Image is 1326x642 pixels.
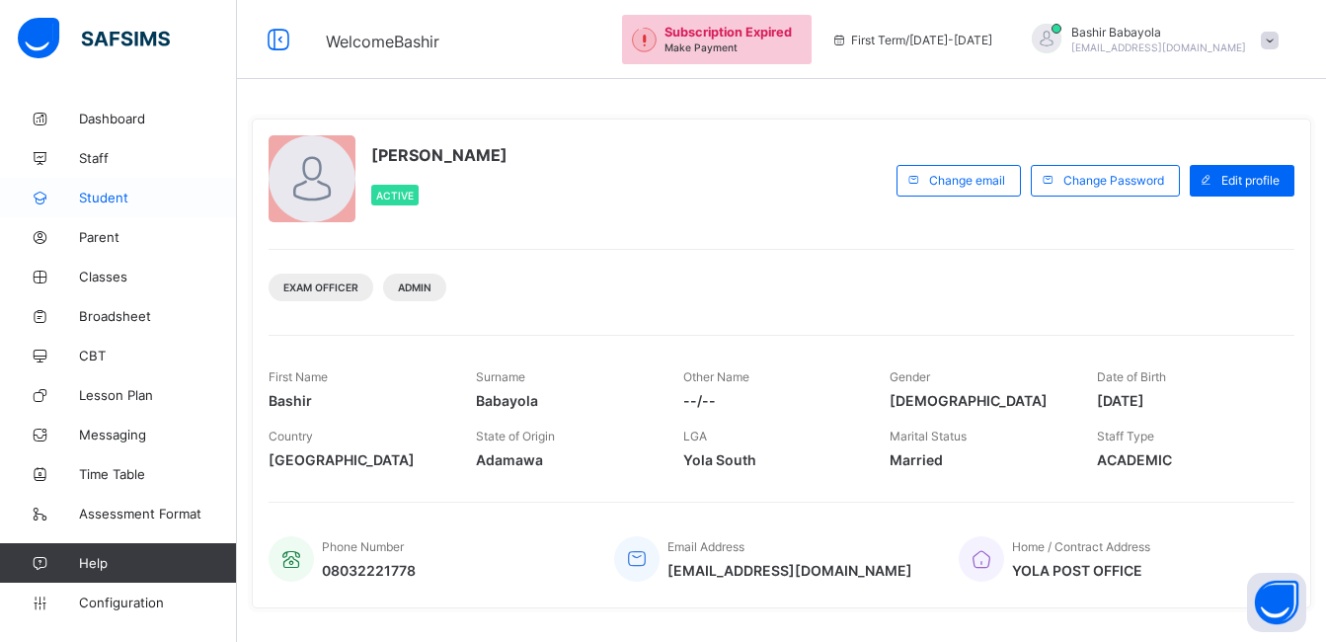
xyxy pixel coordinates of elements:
span: Staff Type [1097,429,1154,443]
span: Bashir [269,392,446,409]
span: [GEOGRAPHIC_DATA] [269,451,446,468]
span: Time Table [79,466,237,482]
span: 08032221778 [322,562,416,579]
span: Make Payment [664,41,738,53]
span: Assessment Format [79,506,237,522]
span: Email Address [667,539,744,554]
span: Configuration [79,595,236,610]
span: First Name [269,369,328,384]
span: [EMAIL_ADDRESS][DOMAIN_NAME] [1071,41,1246,53]
span: Exam Officer [283,281,358,293]
span: Edit profile [1221,173,1280,188]
span: --/-- [683,392,861,409]
span: Country [269,429,313,443]
span: Babayola [476,392,654,409]
span: Bashir Babayola [1071,25,1246,40]
span: Home / Contract Address [1012,539,1150,554]
span: Classes [79,269,237,284]
span: ACADEMIC [1097,451,1275,468]
span: Parent [79,229,237,245]
span: Surname [476,369,525,384]
span: [DATE] [1097,392,1275,409]
span: Phone Number [322,539,404,554]
span: Broadsheet [79,308,237,324]
span: Welcome Bashir [326,32,439,51]
span: [EMAIL_ADDRESS][DOMAIN_NAME] [667,562,912,579]
span: Subscription Expired [664,25,792,40]
span: Help [79,555,236,571]
span: Dashboard [79,111,237,126]
span: Messaging [79,427,237,442]
span: Lesson Plan [79,387,237,403]
span: CBT [79,348,237,363]
span: Gender [890,369,930,384]
span: Married [890,451,1067,468]
span: LGA [683,429,707,443]
span: [DEMOGRAPHIC_DATA] [890,392,1067,409]
span: Active [376,190,414,201]
img: outstanding-1.146d663e52f09953f639664a84e30106.svg [632,28,657,52]
span: Change email [929,173,1005,188]
span: Adamawa [476,451,654,468]
span: Admin [398,281,431,293]
span: State of Origin [476,429,555,443]
span: [PERSON_NAME] [371,145,507,165]
span: Date of Birth [1097,369,1166,384]
img: safsims [18,18,170,59]
span: Yola South [683,451,861,468]
span: Staff [79,150,237,166]
span: Student [79,190,237,205]
span: YOLA POST OFFICE [1012,562,1150,579]
span: Marital Status [890,429,967,443]
span: Change Password [1063,173,1164,188]
button: Open asap [1247,573,1306,632]
span: Other Name [683,369,749,384]
div: BashirBabayola [1012,24,1288,56]
span: session/term information [831,33,992,47]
